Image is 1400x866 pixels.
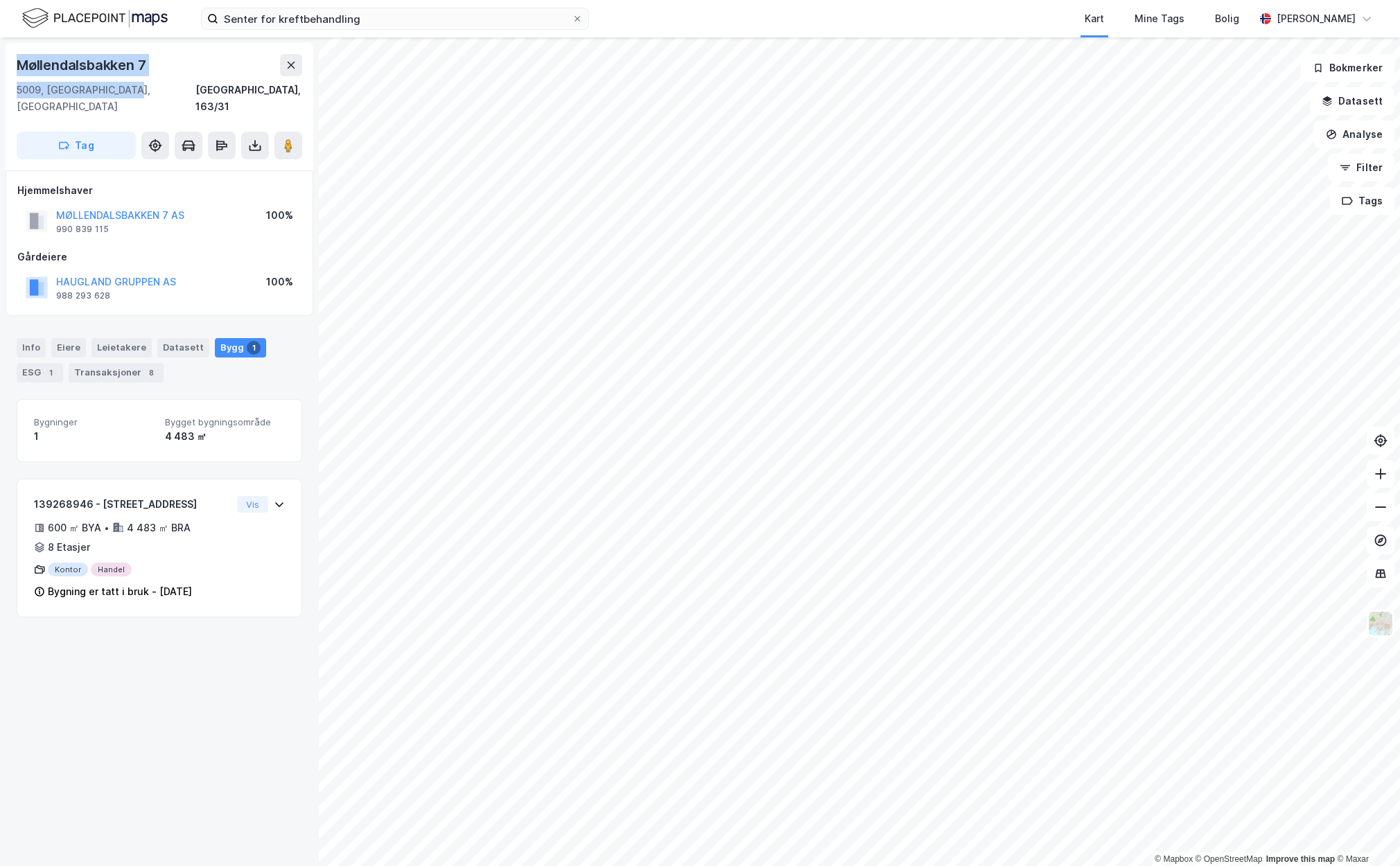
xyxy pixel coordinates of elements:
[104,522,110,533] div: •
[1196,854,1263,864] a: OpenStreetMap
[157,338,209,357] div: Datasett
[1301,54,1394,82] button: Bokmerker
[1310,87,1394,115] button: Datasett
[17,82,195,115] div: 5009, [GEOGRAPHIC_DATA], [GEOGRAPHIC_DATA]
[215,338,266,357] div: Bygg
[1266,854,1335,864] a: Improve this map
[69,363,164,382] div: Transaksjoner
[247,341,261,355] div: 1
[34,428,154,445] div: 1
[165,416,285,428] span: Bygget bygningsområde
[1215,10,1239,27] div: Bolig
[127,520,191,536] div: 4 483 ㎡ BRA
[22,6,168,30] img: logo.f888ab2527a4732fd821a326f86c7f29.svg
[1330,187,1394,215] button: Tags
[34,496,231,513] div: 139268946 - [STREET_ADDRESS]
[1155,854,1193,864] a: Mapbox
[1367,610,1394,637] img: Z
[1085,10,1104,27] div: Kart
[144,366,158,380] div: 8
[34,416,154,428] span: Bygninger
[91,338,152,357] div: Leietakere
[1135,10,1184,27] div: Mine Tags
[1277,10,1356,27] div: [PERSON_NAME]
[218,8,572,29] input: Søk på adresse, matrikkel, gårdeiere, leietakere eller personer
[17,338,46,357] div: Info
[17,132,136,159] button: Tag
[1331,799,1400,866] div: Kontrollprogram for chat
[48,583,192,600] div: Bygning er tatt i bruk - [DATE]
[48,520,101,536] div: 600 ㎡ BYA
[195,82,302,115] div: [GEOGRAPHIC_DATA], 163/31
[17,54,148,76] div: Møllendalsbakken 7
[266,207,293,224] div: 100%
[44,366,58,380] div: 1
[165,428,285,445] div: 4 483 ㎡
[56,224,109,235] div: 990 839 115
[1331,799,1400,866] iframe: Chat Widget
[237,496,268,513] button: Vis
[48,539,90,556] div: 8 Etasjer
[1314,121,1394,148] button: Analyse
[51,338,86,357] div: Eiere
[17,249,301,265] div: Gårdeiere
[17,182,301,199] div: Hjemmelshaver
[1328,154,1394,182] button: Filter
[56,290,110,301] div: 988 293 628
[17,363,63,382] div: ESG
[266,274,293,290] div: 100%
